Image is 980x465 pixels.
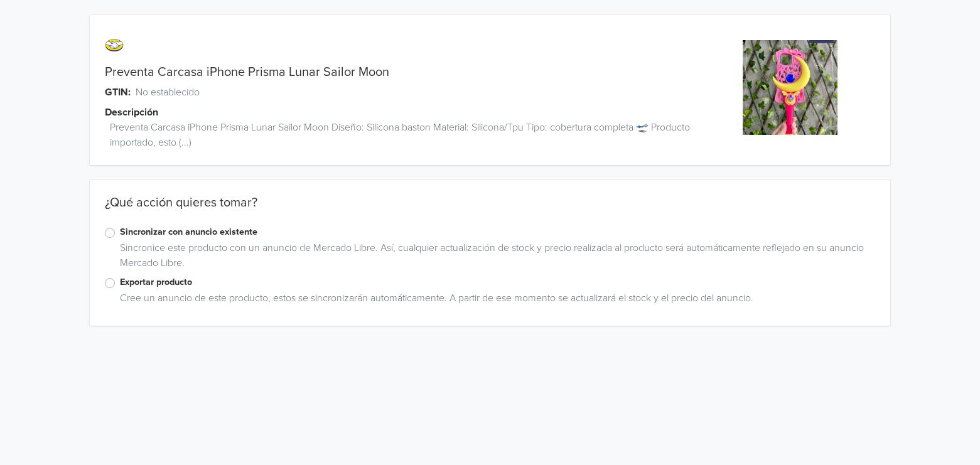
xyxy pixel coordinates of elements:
span: No establecido [136,85,200,100]
span: GTIN: [105,85,131,100]
span: Descripción [105,105,158,120]
img: product_image [743,40,837,135]
div: Cree un anuncio de este producto, estos se sincronizarán automáticamente. A partir de ese momento... [115,291,876,311]
a: Preventa Carcasa iPhone Prisma Lunar Sailor Moon [105,65,389,80]
label: Sincronizar con anuncio existente [120,225,876,239]
div: Sincronice este producto con un anuncio de Mercado Libre. Así, cualquier actualización de stock y... [115,240,876,275]
label: Exportar producto [120,275,876,289]
span: Preventa Carcasa iPhone Prisma Lunar Sailor Moon Diseño: Silicona baston Material: Silicona/Tpu T... [110,120,706,150]
div: ¿Qué acción quieres tomar? [90,195,891,225]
